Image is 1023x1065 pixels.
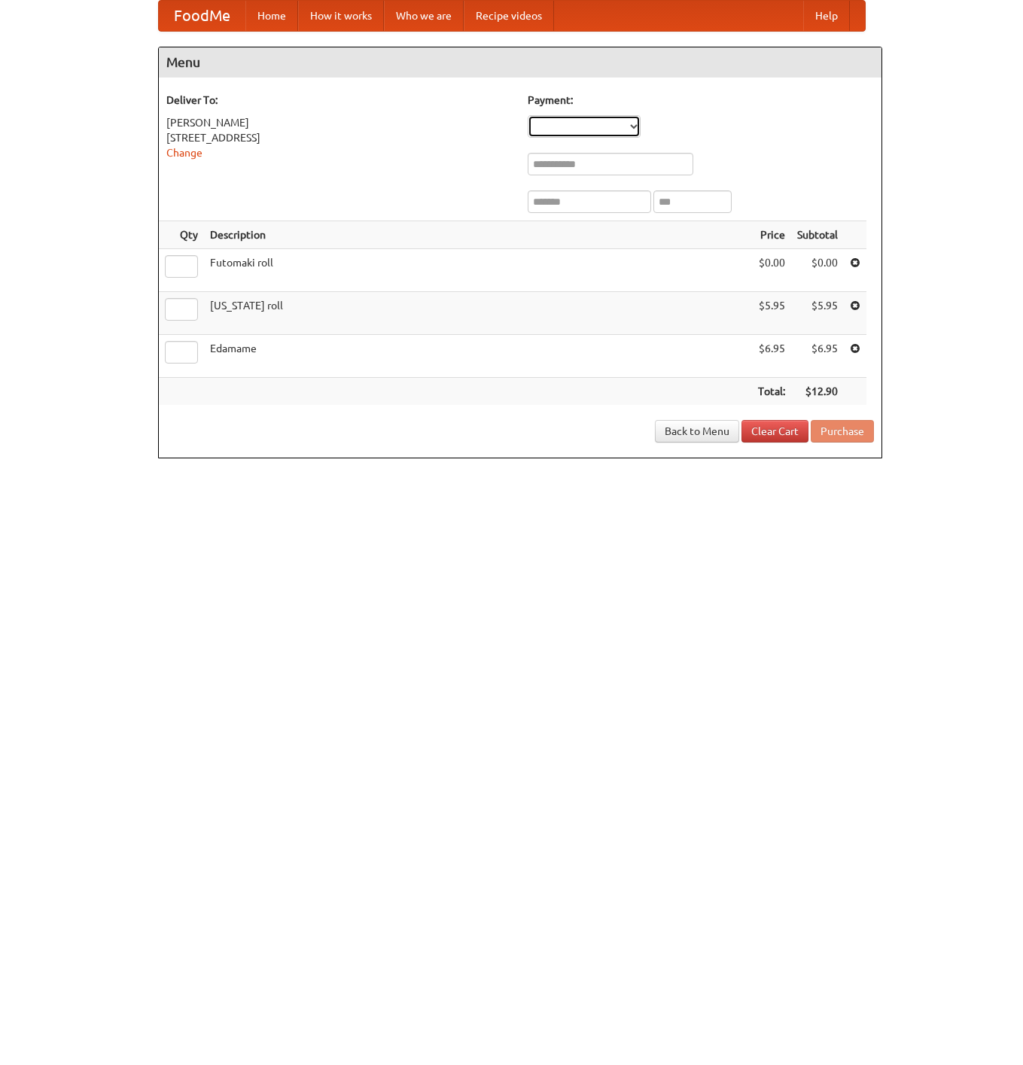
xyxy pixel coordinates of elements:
th: Qty [159,221,204,249]
td: Edamame [204,335,752,378]
td: $6.95 [791,335,844,378]
th: Price [752,221,791,249]
a: Recipe videos [464,1,554,31]
a: Home [245,1,298,31]
td: [US_STATE] roll [204,292,752,335]
h5: Payment: [528,93,874,108]
h5: Deliver To: [166,93,513,108]
td: Futomaki roll [204,249,752,292]
div: [PERSON_NAME] [166,115,513,130]
a: Change [166,147,202,159]
a: Clear Cart [741,420,808,443]
td: $0.00 [791,249,844,292]
th: Subtotal [791,221,844,249]
h4: Menu [159,47,881,78]
td: $5.95 [752,292,791,335]
a: Help [803,1,850,31]
a: Back to Menu [655,420,739,443]
td: $0.00 [752,249,791,292]
button: Purchase [811,420,874,443]
th: Description [204,221,752,249]
th: $12.90 [791,378,844,406]
th: Total: [752,378,791,406]
td: $6.95 [752,335,791,378]
td: $5.95 [791,292,844,335]
div: [STREET_ADDRESS] [166,130,513,145]
a: FoodMe [159,1,245,31]
a: Who we are [384,1,464,31]
a: How it works [298,1,384,31]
